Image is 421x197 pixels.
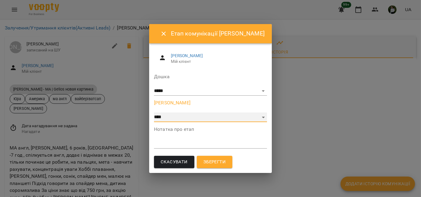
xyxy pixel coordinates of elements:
[154,74,267,79] label: Дошка
[197,156,232,168] button: Зберегти
[154,100,267,105] label: [PERSON_NAME]
[171,53,203,58] a: [PERSON_NAME]
[171,59,262,65] span: Мій клієнт
[156,26,171,41] button: Close
[161,158,188,166] span: Скасувати
[154,156,194,168] button: Скасувати
[154,127,267,132] label: Нотатка про етап
[171,29,265,38] h6: Етап комунікації [PERSON_NAME]
[203,158,226,166] span: Зберегти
